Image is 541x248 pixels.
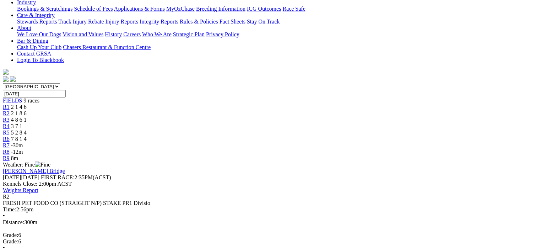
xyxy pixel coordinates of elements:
[3,174,39,180] span: [DATE]
[3,69,9,75] img: logo-grsa-white.png
[3,219,538,226] div: 300m
[17,38,48,44] a: Bar & Dining
[3,149,10,155] a: R8
[123,31,141,37] a: Careers
[3,162,50,168] span: Weather: Fine
[11,149,23,155] span: -12m
[17,31,538,38] div: About
[17,6,72,12] a: Bookings & Scratchings
[3,187,38,193] a: Weights Report
[3,206,538,213] div: 2:56pm
[105,31,122,37] a: History
[142,31,172,37] a: Who We Are
[105,19,138,25] a: Injury Reports
[41,174,74,180] span: FIRST RACE:
[3,97,22,104] a: FIELDS
[282,6,305,12] a: Race Safe
[3,232,18,238] span: Grade:
[3,219,24,225] span: Distance:
[3,232,538,238] div: 6
[11,130,27,136] span: 5 2 8 4
[173,31,205,37] a: Strategic Plan
[196,6,245,12] a: Breeding Information
[114,6,165,12] a: Applications & Forms
[3,117,10,123] a: R3
[3,238,538,245] div: 6
[11,123,22,129] span: 3 7 1
[180,19,218,25] a: Rules & Policies
[10,76,16,82] img: twitter.svg
[11,155,18,161] span: 8m
[206,31,239,37] a: Privacy Policy
[3,123,10,129] a: R4
[11,142,23,148] span: -30m
[17,31,61,37] a: We Love Our Dogs
[58,19,104,25] a: Track Injury Rebate
[11,136,27,142] span: 7 8 1 4
[17,12,55,18] a: Care & Integrity
[63,31,103,37] a: Vision and Values
[3,238,18,244] span: Grade:
[17,19,57,25] a: Stewards Reports
[220,19,245,25] a: Fact Sheets
[17,44,538,51] div: Bar & Dining
[3,174,21,180] span: [DATE]
[17,6,538,12] div: Industry
[17,19,538,25] div: Care & Integrity
[3,110,10,116] a: R2
[35,162,50,168] img: Fine
[3,200,538,206] div: FRESH PET FOOD CO (STRAIGHT N/P) STAKE PR1 Divisio
[3,136,10,142] a: R6
[74,6,113,12] a: Schedule of Fees
[166,6,195,12] a: MyOzChase
[3,168,65,174] a: [PERSON_NAME] Bridge
[3,130,10,136] a: R5
[11,110,27,116] span: 2 1 8 6
[3,76,9,82] img: facebook.svg
[63,44,151,50] a: Chasers Restaurant & Function Centre
[3,181,538,187] div: Kennels Close: 2:00pm ACST
[247,19,280,25] a: Stay On Track
[11,104,27,110] span: 2 1 4 6
[247,6,281,12] a: ICG Outcomes
[3,104,10,110] a: R1
[3,206,16,212] span: Time:
[3,155,10,161] a: R9
[17,44,61,50] a: Cash Up Your Club
[140,19,178,25] a: Integrity Reports
[41,174,111,180] span: 2:35PM(ACST)
[3,194,10,200] span: R2
[3,142,10,148] a: R7
[17,57,64,63] a: Login To Blackbook
[3,90,66,97] input: Select date
[3,213,5,219] span: •
[17,25,31,31] a: About
[17,51,51,57] a: Contact GRSA
[23,97,39,104] span: 9 races
[11,117,27,123] span: 4 8 6 1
